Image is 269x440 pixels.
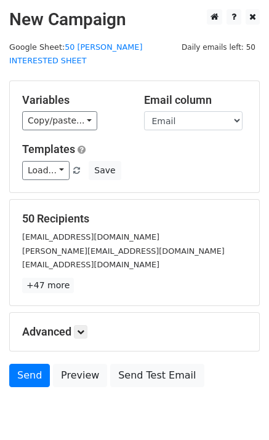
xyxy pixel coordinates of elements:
h5: Email column [144,93,247,107]
a: +47 more [22,278,74,293]
iframe: Chat Widget [207,381,269,440]
a: Send [9,364,50,387]
h2: New Campaign [9,9,260,30]
h5: Advanced [22,325,247,339]
a: Templates [22,143,75,155]
a: Preview [53,364,107,387]
a: Daily emails left: 50 [177,42,260,52]
small: [PERSON_NAME][EMAIL_ADDRESS][DOMAIN_NAME] [22,246,225,256]
small: [EMAIL_ADDRESS][DOMAIN_NAME] [22,260,159,269]
small: [EMAIL_ADDRESS][DOMAIN_NAME] [22,232,159,242]
h5: 50 Recipients [22,212,247,226]
h5: Variables [22,93,126,107]
span: Daily emails left: 50 [177,41,260,54]
a: 50 [PERSON_NAME] INTERESTED SHEET [9,42,142,66]
a: Copy/paste... [22,111,97,130]
button: Save [89,161,121,180]
small: Google Sheet: [9,42,142,66]
a: Load... [22,161,70,180]
a: Send Test Email [110,364,204,387]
